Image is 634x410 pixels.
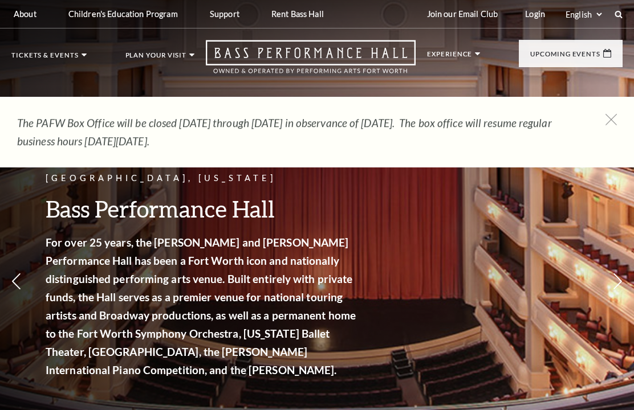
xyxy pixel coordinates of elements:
p: Experience [427,51,472,63]
p: [GEOGRAPHIC_DATA], [US_STATE] [46,171,359,186]
p: Tickets & Events [11,52,79,64]
select: Select: [563,9,604,20]
p: Children's Education Program [68,9,178,19]
h3: Bass Performance Hall [46,194,359,223]
p: Upcoming Events [530,51,600,63]
p: Plan Your Visit [125,52,187,64]
p: About [14,9,36,19]
em: The PAFW Box Office will be closed [DATE] through [DATE] in observance of [DATE]. The box office ... [17,116,552,147]
p: Support [210,9,239,19]
strong: For over 25 years, the [PERSON_NAME] and [PERSON_NAME] Performance Hall has been a Fort Worth ico... [46,236,356,376]
p: Rent Bass Hall [271,9,324,19]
